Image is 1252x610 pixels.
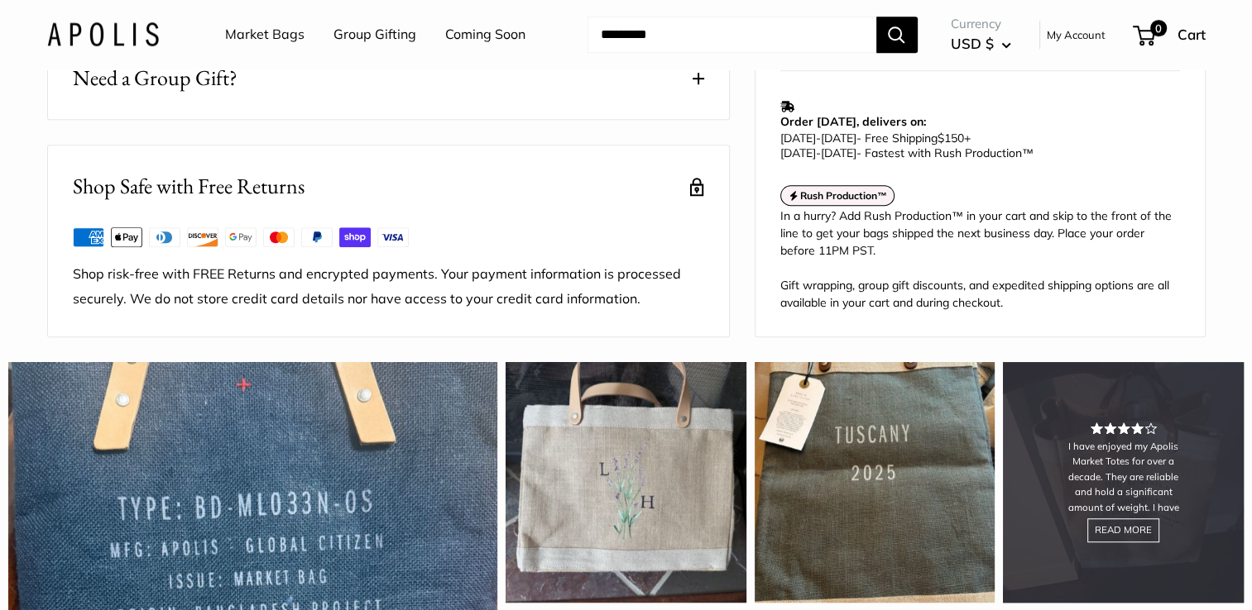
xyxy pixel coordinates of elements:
[780,131,816,145] span: [DATE]
[816,131,821,145] span: -
[780,145,816,160] span: [DATE]
[73,62,237,94] span: Need a Group Gift?
[951,35,994,52] span: USD $
[1047,25,1106,45] a: My Account
[47,22,159,46] img: Apolis
[816,145,821,160] span: -
[225,22,305,47] a: Market Bags
[821,145,856,160] span: [DATE]
[445,22,525,47] a: Coming Soon
[333,22,416,47] a: Group Gifting
[800,189,887,202] strong: Rush Production™
[938,131,964,145] span: $150
[780,207,1180,312] div: In a hurry? Add Rush Production™ in your cart and skip to the front of the line to get your bags ...
[951,31,1011,57] button: USD $
[73,262,704,312] p: Shop risk-free with FREE Returns and encrypted payments. Your payment information is processed se...
[780,131,1172,160] p: - Free Shipping +
[876,17,918,53] button: Search
[1178,26,1206,43] span: Cart
[951,12,1011,36] span: Currency
[48,37,729,119] button: Need a Group Gift?
[780,114,926,129] strong: Order [DATE], delivers on:
[1149,20,1166,36] span: 0
[73,170,305,203] h2: Shop Safe with Free Returns
[1134,21,1206,48] a: 0 Cart
[780,145,1034,160] span: - Fastest with Rush Production™
[821,131,856,145] span: [DATE]
[588,17,876,53] input: Search...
